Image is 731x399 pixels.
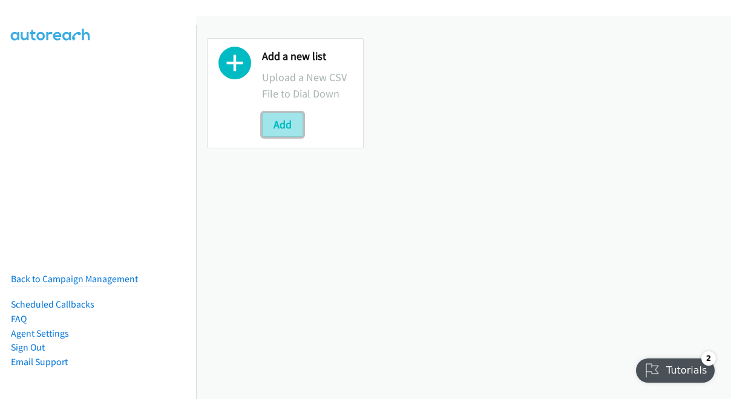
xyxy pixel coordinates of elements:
[11,273,138,285] a: Back to Campaign Management
[11,356,68,368] a: Email Support
[262,50,352,64] h2: Add a new list
[11,298,94,310] a: Scheduled Callbacks
[11,328,69,339] a: Agent Settings
[262,113,303,137] button: Add
[11,313,27,325] a: FAQ
[262,69,352,102] p: Upload a New CSV File to Dial Down
[11,341,45,353] a: Sign Out
[629,346,722,390] iframe: Checklist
